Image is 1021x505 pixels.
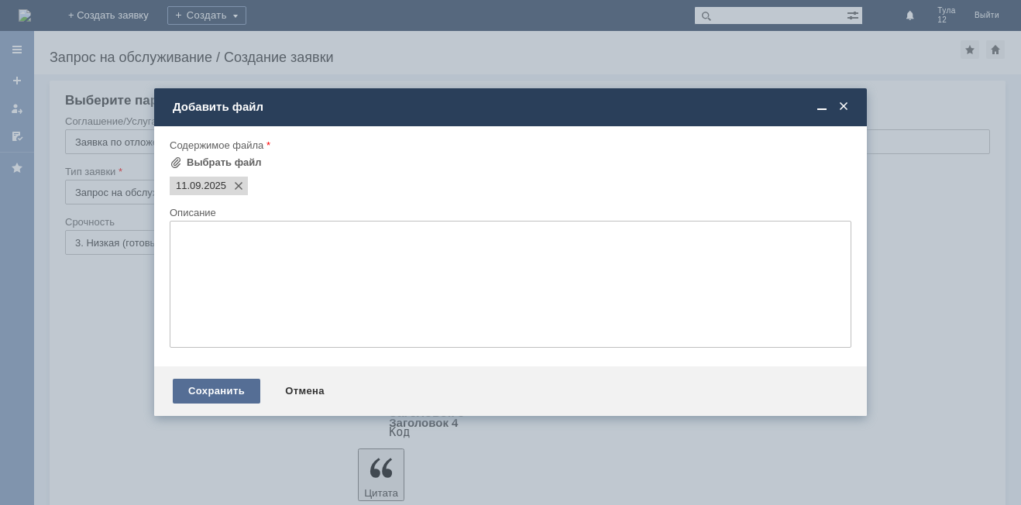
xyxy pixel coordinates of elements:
span: Закрыть [836,100,851,114]
span: 11.09.2025 [176,180,201,192]
div: прошу удалить отложенные чеки за [DATE]. [6,6,226,31]
span: Свернуть (Ctrl + M) [814,100,830,114]
div: Выбрать файл [187,156,262,169]
div: Содержимое файла [170,140,848,150]
div: Добавить файл [173,100,851,114]
span: 11.09.2025 [201,180,227,192]
div: Описание [170,208,848,218]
